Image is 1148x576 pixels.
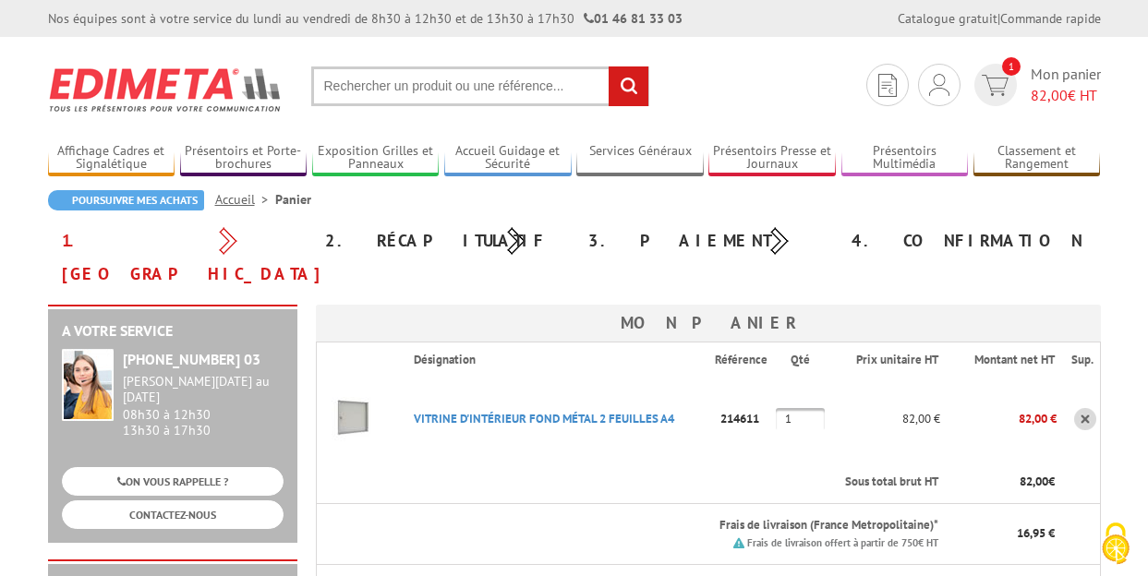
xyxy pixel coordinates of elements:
[898,9,1101,28] div: |
[1093,521,1139,567] img: Cookies (fenêtre modale)
[62,349,114,421] img: widget-service.jpg
[708,143,836,174] a: Présentoirs Presse et Journaux
[312,143,440,174] a: Exposition Grilles et Panneaux
[123,374,284,438] div: 08h30 à 12h30 13h30 à 17h30
[123,374,284,405] div: [PERSON_NAME][DATE] au [DATE]
[715,352,774,369] p: Référence
[929,74,949,96] img: devis rapide
[970,64,1101,106] a: devis rapide 1 Mon panier 82,00€ HT
[955,352,1055,369] p: Montant net HT
[609,66,648,106] input: rechercher
[715,402,776,435] p: 214611
[414,517,938,534] p: Frais de livraison (France Metropolitaine)*
[48,143,175,174] a: Affichage Cadres et Signalétique
[316,305,1101,342] h3: Mon panier
[48,55,284,124] img: Edimeta
[940,402,1057,435] p: 82,00 €
[1031,86,1068,104] span: 82,00
[48,224,311,291] div: 1. [GEOGRAPHIC_DATA]
[311,224,574,258] div: 2. Récapitulatif
[830,402,940,435] p: 82,00 €
[1057,342,1100,378] th: Sup.
[414,411,674,426] a: VITRINE D'INTéRIEUR FOND MéTAL 2 FEUILLES A4
[747,536,938,549] small: Frais de livraison offert à partir de 750€ HT
[275,190,311,209] li: Panier
[973,143,1101,174] a: Classement et Rangement
[776,342,830,378] th: Qté
[982,75,1009,96] img: devis rapide
[1017,525,1055,541] span: 16,95 €
[878,74,897,97] img: devis rapide
[62,323,284,340] h2: A votre service
[955,474,1055,491] p: €
[311,66,649,106] input: Rechercher un produit ou une référence...
[574,224,838,258] div: 3. Paiement
[1000,10,1101,27] a: Commande rapide
[845,352,938,369] p: Prix unitaire HT
[123,350,260,368] strong: [PHONE_NUMBER] 03
[584,10,683,27] strong: 01 46 81 33 03
[180,143,308,174] a: Présentoirs et Porte-brochures
[1002,57,1021,76] span: 1
[1083,513,1148,576] button: Cookies (fenêtre modale)
[1020,474,1048,489] span: 82,00
[48,190,204,210] a: Poursuivre mes achats
[215,191,275,208] a: Accueil
[48,9,683,28] div: Nos équipes sont à votre service du lundi au vendredi de 8h30 à 12h30 et de 13h30 à 17h30
[317,382,391,456] img: VITRINE D'INTéRIEUR FOND MéTAL 2 FEUILLES A4
[399,461,940,504] th: Sous total brut HT
[898,10,997,27] a: Catalogue gratuit
[733,537,744,548] img: picto.png
[399,342,716,378] th: Désignation
[838,224,1101,258] div: 4. Confirmation
[576,143,704,174] a: Services Généraux
[1031,64,1101,106] span: Mon panier
[1031,85,1101,106] span: € HT
[841,143,969,174] a: Présentoirs Multimédia
[444,143,572,174] a: Accueil Guidage et Sécurité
